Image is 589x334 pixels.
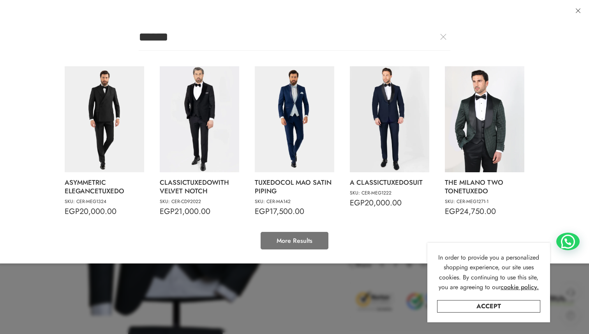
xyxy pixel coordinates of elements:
[160,66,239,216] a: CLASSICTUXEDOWITH VELVET NOTCHSKU: CER-CD92022EGP21,000.00
[160,178,239,195] p: CLASSIC WITH VELVET NOTCH
[65,206,116,217] bdi: 20,000.00
[445,178,524,195] p: THE MILANO TWO TONE
[160,199,239,204] small: SKU: CER-CD92022
[462,186,488,196] strong: TUXEDO
[187,178,212,187] strong: TUXEDO
[438,253,539,292] span: In order to provide you a personalized shopping experience, our site uses cookies. By continuing ...
[255,206,270,217] span: EGP
[160,206,210,217] bdi: 21,000.00
[99,186,124,196] strong: TUXEDO
[255,206,304,217] bdi: 17,500.00
[350,66,429,208] a: A CLASSICTUXEDOSUITSKU: CER-MEG1222EGP20,000.00
[160,206,175,217] span: EGP
[571,4,585,18] a: Close search
[255,199,334,204] small: SKU: CER-MA142
[65,66,144,216] a: ASYMMETRIC ELEGANCETUXEDOSKU: CER-MEG1324EGP20,000.00
[501,282,539,292] a: cookie policy.
[445,199,524,204] small: SKU: CER-MEG1271-1
[255,178,280,187] strong: TUXEDO
[383,178,409,187] strong: TUXEDO
[350,197,402,209] bdi: 20,000.00
[255,178,334,195] p: COL MAO SATIN PIPING
[445,66,524,216] a: THE MILANO TWO TONETUXEDOSKU: CER-MEG1271-1EGP24,750.00
[445,206,496,217] bdi: 24,750.00
[65,206,79,217] span: EGP
[65,178,144,195] p: ASYMMETRIC ELEGANCE
[350,178,429,187] p: A CLASSIC SUIT
[445,206,460,217] span: EGP
[350,197,365,209] span: EGP
[65,199,144,204] small: SKU: CER-MEG1324
[437,300,540,313] a: Accept
[261,232,328,249] a: More Results
[255,66,334,216] a: TUXEDOCOL MAO SATIN PIPINGSKU: CER-MA142EGP17,500.00
[350,191,429,195] small: SKU: CER-MEG1222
